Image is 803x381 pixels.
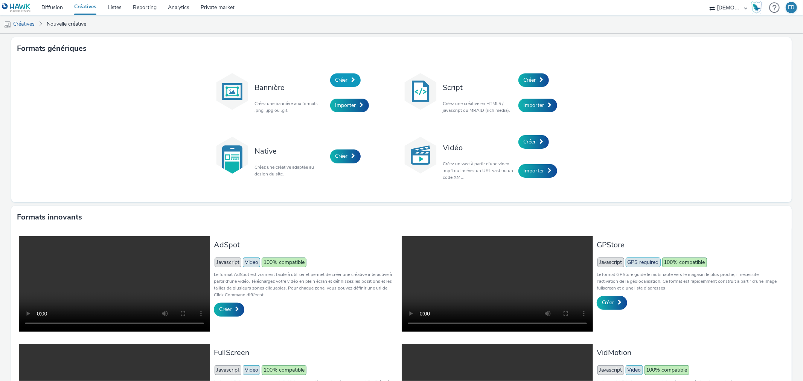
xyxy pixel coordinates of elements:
[443,143,515,153] h3: Vidéo
[524,102,544,109] span: Importer
[4,21,11,28] img: mobile
[335,76,348,84] span: Créer
[626,365,643,375] span: Video
[788,2,795,13] div: EB
[214,271,398,298] p: Le format AdSpot est vraiment facile à utiliser et permet de créer une créative interactive à par...
[518,99,557,112] a: Importer
[243,258,260,267] span: Video
[17,212,82,223] h3: Formats innovants
[402,136,439,174] img: video.svg
[751,2,765,14] a: Hawk Academy
[602,299,614,306] span: Créer
[597,365,624,375] span: Javascript
[255,82,326,93] h3: Bannière
[255,164,326,177] p: Créez une créative adaptée au design du site.
[214,240,398,250] h3: AdSpot
[597,296,627,309] a: Créer
[443,82,515,93] h3: Script
[255,146,326,156] h3: Native
[645,365,689,375] span: 100% compatible
[524,167,544,174] span: Importer
[751,2,762,14] img: Hawk Academy
[335,102,356,109] span: Importer
[402,73,439,110] img: code.svg
[443,160,515,181] p: Créez un vast à partir d'une video .mp4 ou insérez un URL vast ou un code XML.
[524,76,536,84] span: Créer
[213,73,251,110] img: banner.svg
[330,99,369,112] a: Importer
[524,138,536,145] span: Créer
[255,100,326,114] p: Créez une bannière aux formats .png, .jpg ou .gif.
[262,258,306,267] span: 100% compatible
[213,136,251,174] img: native.svg
[597,258,624,267] span: Javascript
[17,43,87,54] h3: Formats génériques
[2,3,31,12] img: undefined Logo
[443,100,515,114] p: Créez une créative en HTML5 / javascript ou MRAID (rich media).
[214,303,244,316] a: Créer
[662,258,707,267] span: 100% compatible
[597,347,780,358] h3: VidMotion
[597,271,780,291] p: Le format GPStore guide le mobinaute vers le magasin le plus proche, il nécessite l’activation de...
[262,365,306,375] span: 100% compatible
[518,73,549,87] a: Créer
[243,365,260,375] span: Video
[215,258,241,267] span: Javascript
[219,306,232,313] span: Créer
[518,135,549,149] a: Créer
[518,164,557,178] a: Importer
[335,152,348,160] span: Créer
[330,73,361,87] a: Créer
[214,347,398,358] h3: FullScreen
[43,15,90,33] a: Nouvelle créative
[626,258,661,267] span: GPS required
[597,240,780,250] h3: GPStore
[215,365,241,375] span: Javascript
[330,149,361,163] a: Créer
